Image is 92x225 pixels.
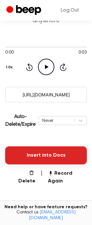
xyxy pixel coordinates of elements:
p: Auto-Delete/Expire [5,113,36,128]
span: Contact us [4,210,88,221]
button: 1.0x [5,62,15,73]
button: Record Again [48,170,87,185]
span: 0:00 [5,49,14,56]
button: Delete [13,170,35,185]
a: Beep [6,4,43,17]
span: | [41,170,43,185]
span: 0:03 [78,49,87,56]
a: Log Out [54,3,86,18]
div: Never [42,117,71,123]
button: Insert into Docs [5,146,87,164]
a: [EMAIL_ADDRESS][DOMAIN_NAME] [29,210,76,220]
